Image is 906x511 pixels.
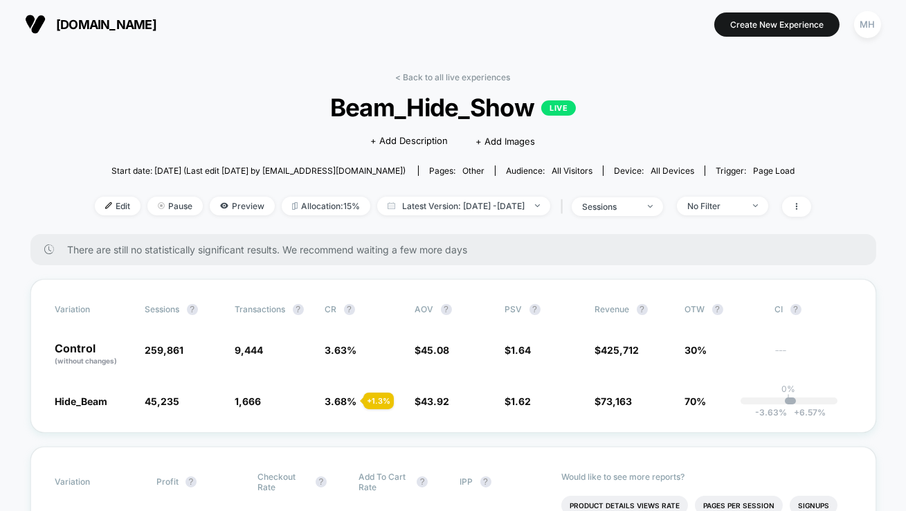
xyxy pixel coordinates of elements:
[422,395,450,407] span: 43.92
[55,304,132,315] span: Variation
[429,165,484,176] div: Pages:
[782,384,796,394] p: 0%
[505,304,523,314] span: PSV
[131,93,776,122] span: Beam_Hide_Show
[794,407,799,418] span: +
[325,304,337,314] span: CR
[422,344,450,356] span: 45.08
[850,10,885,39] button: MH
[505,344,532,356] span: $
[293,304,304,315] button: ?
[595,395,633,407] span: $
[511,344,532,356] span: 1.64
[506,165,592,176] div: Audience:
[210,197,275,215] span: Preview
[476,136,536,147] span: + Add Images
[95,197,141,215] span: Edit
[235,395,262,407] span: 1,666
[790,304,801,315] button: ?
[235,304,286,314] span: Transactions
[68,244,849,256] span: There are still no statistically significant results. We recommend waiting a few more days
[775,346,851,366] span: ---
[561,472,851,482] p: Would like to see more reports?
[685,304,761,315] span: OTW
[462,165,484,176] span: other
[637,304,648,315] button: ?
[325,344,357,356] span: 3.63 %
[582,201,637,212] div: sessions
[292,202,298,210] img: rebalance
[716,165,795,176] div: Trigger:
[535,204,540,207] img: end
[415,395,450,407] span: $
[25,14,46,35] img: Visually logo
[557,197,572,217] span: |
[541,100,576,116] p: LIVE
[145,344,184,356] span: 259,861
[552,165,592,176] span: All Visitors
[56,17,156,32] span: [DOMAIN_NAME]
[460,476,473,487] span: IPP
[505,395,532,407] span: $
[235,344,264,356] span: 9,444
[359,472,410,492] span: Add To Cart Rate
[371,134,449,148] span: + Add Description
[685,395,707,407] span: 70%
[55,343,132,366] p: Control
[105,202,112,209] img: edit
[316,476,327,487] button: ?
[603,165,705,176] span: Device:
[158,202,165,209] img: end
[187,304,198,315] button: ?
[363,393,394,409] div: + 1.3 %
[185,476,197,487] button: ?
[147,197,203,215] span: Pause
[529,304,541,315] button: ?
[145,304,180,314] span: Sessions
[55,395,108,407] span: Hide_Beam
[21,13,161,35] button: [DOMAIN_NAME]
[388,202,395,209] img: calendar
[55,357,118,365] span: (without changes)
[755,407,787,418] span: -3.63 %
[145,395,180,407] span: 45,235
[156,476,179,487] span: Profit
[441,304,452,315] button: ?
[480,476,491,487] button: ?
[685,344,707,356] span: 30%
[377,197,550,215] span: Latest Version: [DATE] - [DATE]
[55,472,132,492] span: Variation
[714,12,840,37] button: Create New Experience
[257,472,309,492] span: Checkout Rate
[651,165,694,176] span: all devices
[787,407,826,418] span: 6.57 %
[396,72,511,82] a: < Back to all live experiences
[648,205,653,208] img: end
[415,304,434,314] span: AOV
[775,304,851,315] span: CI
[282,197,370,215] span: Allocation: 15%
[344,304,355,315] button: ?
[111,165,406,176] span: Start date: [DATE] (Last edit [DATE] by [EMAIL_ADDRESS][DOMAIN_NAME])
[595,344,640,356] span: $
[417,476,428,487] button: ?
[325,395,357,407] span: 3.68 %
[753,165,795,176] span: Page Load
[595,304,630,314] span: Revenue
[854,11,881,38] div: MH
[601,344,640,356] span: 425,712
[415,344,450,356] span: $
[687,201,743,211] div: No Filter
[712,304,723,315] button: ?
[511,395,532,407] span: 1.62
[753,204,758,207] img: end
[788,394,790,404] p: |
[601,395,633,407] span: 73,163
